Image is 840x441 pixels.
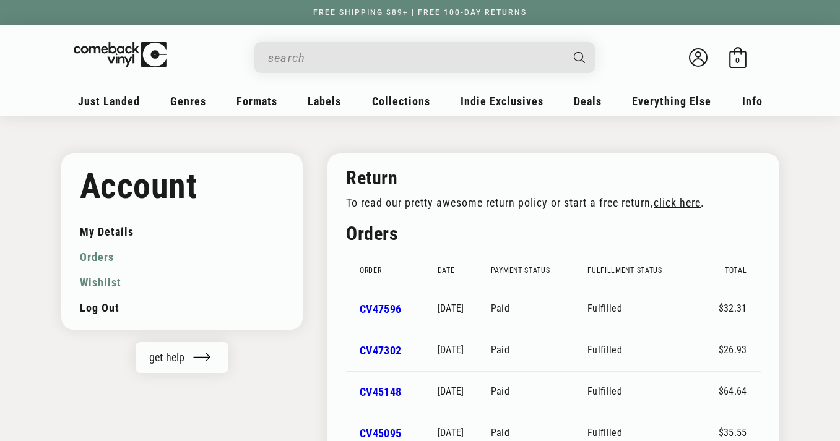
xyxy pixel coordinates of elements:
td: Paid [491,330,587,371]
td: Fulfilled [587,330,704,371]
time: [DATE] [438,427,464,439]
time: [DATE] [438,385,464,397]
div: Search [254,42,595,73]
h2: Orders [346,221,760,246]
th: Total [704,252,760,289]
p: To read our pretty awesome return policy or start a free return, . [346,196,740,209]
th: Date [438,252,491,289]
td: Paid [491,371,587,413]
a: click here [654,197,701,209]
th: Order [346,252,438,289]
th: Payment status [491,252,587,289]
a: Wishlist [80,270,285,295]
span: Genres [170,95,206,108]
a: Order number CV45095 [360,427,401,440]
th: Fulfillment status [587,252,704,289]
span: Deals [574,95,602,108]
span: Info [742,95,763,108]
time: [DATE] [438,302,464,314]
td: $26.93 [704,330,760,371]
a: Order number CV45148 [360,385,401,398]
span: Formats [236,95,277,108]
input: When autocomplete results are available use up and down arrows to review and enter to select [268,45,561,71]
span: Just Landed [78,95,140,108]
td: Fulfilled [587,371,704,413]
button: get help [136,342,228,373]
time: [DATE] [438,344,464,356]
td: $32.31 [704,289,760,330]
h2: Return [346,166,740,190]
td: $64.64 [704,371,760,413]
a: FREE SHIPPING $89+ | FREE 100-DAY RETURNS [301,8,539,17]
td: Paid [491,289,587,330]
button: Search [563,42,596,73]
a: My Details [80,219,285,244]
span: 0 [735,56,740,65]
span: Labels [308,95,341,108]
a: Orders [80,244,285,270]
span: Collections [372,95,430,108]
a: Log out [80,295,285,320]
h1: Account [80,166,285,207]
span: Everything Else [632,95,711,108]
a: Order number CV47596 [360,302,401,315]
a: Order number CV47302 [360,344,401,357]
span: Indie Exclusives [461,95,543,108]
td: Fulfilled [587,289,704,330]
